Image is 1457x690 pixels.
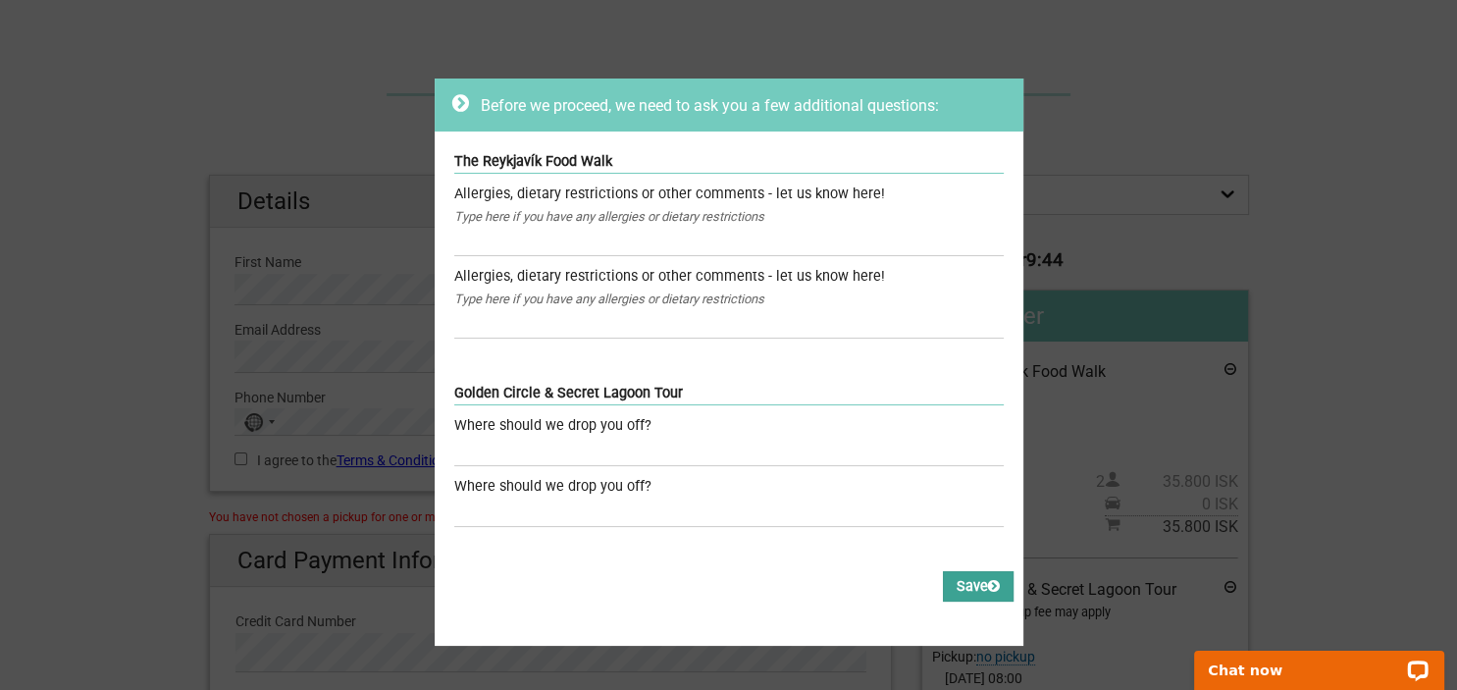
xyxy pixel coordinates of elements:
div: Where should we drop you off? [454,415,1004,437]
div: Where should we drop you off? [454,476,1004,498]
iframe: LiveChat chat widget [1181,628,1457,690]
div: Allergies, dietary restrictions or other comments - let us know here! [454,184,1004,205]
div: Allergies, dietary restrictions or other comments - let us know here! [454,266,1004,288]
button: Save [943,571,1014,602]
div: The Reykjavík Food Walk [454,151,1004,174]
span: Before we proceed, we need to ask you a few additional questions: [481,96,939,115]
div: Type here if you have any allergies or dietary restrictions [454,289,1004,310]
div: Golden Circle & Secret Lagoon Tour [454,383,1004,405]
div: Type here if you have any allergies or dietary restrictions [454,206,1004,228]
